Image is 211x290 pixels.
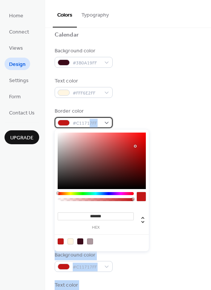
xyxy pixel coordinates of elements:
a: Connect [5,25,34,38]
div: rgb(193, 23, 23) [58,238,64,244]
span: Views [9,44,23,52]
span: Contact Us [9,109,35,117]
span: #C11717FF [73,119,101,127]
span: Settings [9,77,29,85]
span: #FFF6E2FF [73,89,101,97]
div: Background color [55,47,111,55]
div: rgb(255, 246, 226) [67,238,73,244]
div: rgba(59, 10, 25, 0.4196078431372549) [87,238,93,244]
span: Connect [9,28,29,36]
div: Border color [55,107,111,115]
a: Contact Us [5,106,39,119]
a: Views [5,41,28,54]
span: Form [9,93,21,101]
label: hex [58,226,134,230]
span: #3B0A19FF [73,59,101,67]
div: Text color [55,77,111,85]
span: Design [9,61,26,69]
a: Home [5,9,28,21]
span: #C11717FF [73,263,101,271]
div: Background color [55,251,111,259]
button: Upgrade [5,130,39,144]
a: Settings [5,74,33,86]
span: Upgrade [10,134,34,142]
span: Home [9,12,23,20]
div: Text color [55,281,111,289]
a: Design [5,58,30,70]
div: Calendar [55,31,79,39]
div: rgb(59, 10, 25) [77,238,83,244]
a: Form [5,90,25,102]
